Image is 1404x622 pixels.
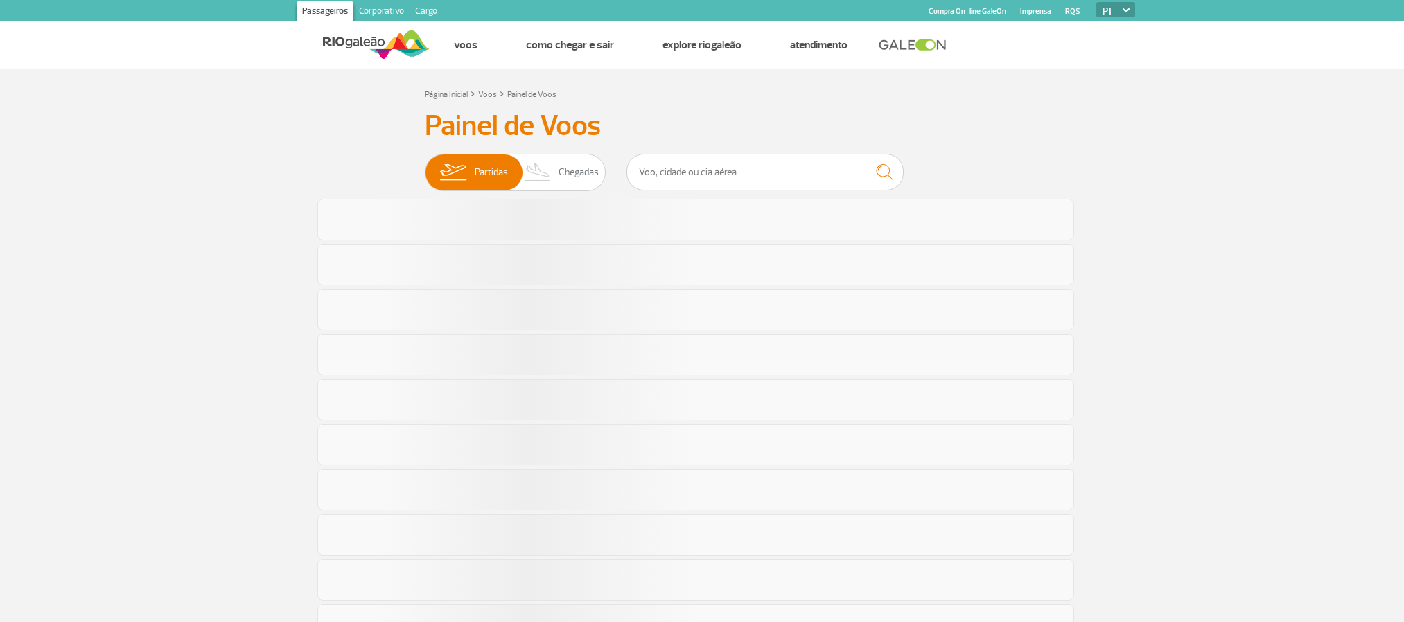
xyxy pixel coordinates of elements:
a: Cargo [410,1,443,24]
a: Atendimento [790,38,848,52]
img: slider-desembarque [518,154,559,190]
a: Página Inicial [425,89,468,100]
h3: Painel de Voos [425,109,979,143]
a: Painel de Voos [507,89,556,100]
a: Corporativo [353,1,410,24]
span: Partidas [475,154,508,190]
a: Passageiros [297,1,353,24]
a: RQS [1065,7,1080,16]
a: Imprensa [1020,7,1051,16]
input: Voo, cidade ou cia aérea [626,154,904,190]
a: Compra On-line GaleOn [929,7,1006,16]
span: Chegadas [559,154,599,190]
a: Voos [478,89,497,100]
a: Explore RIOgaleão [662,38,742,52]
img: slider-embarque [431,154,475,190]
a: Como chegar e sair [526,38,614,52]
a: Voos [454,38,477,52]
a: > [500,85,504,101]
a: > [471,85,475,101]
